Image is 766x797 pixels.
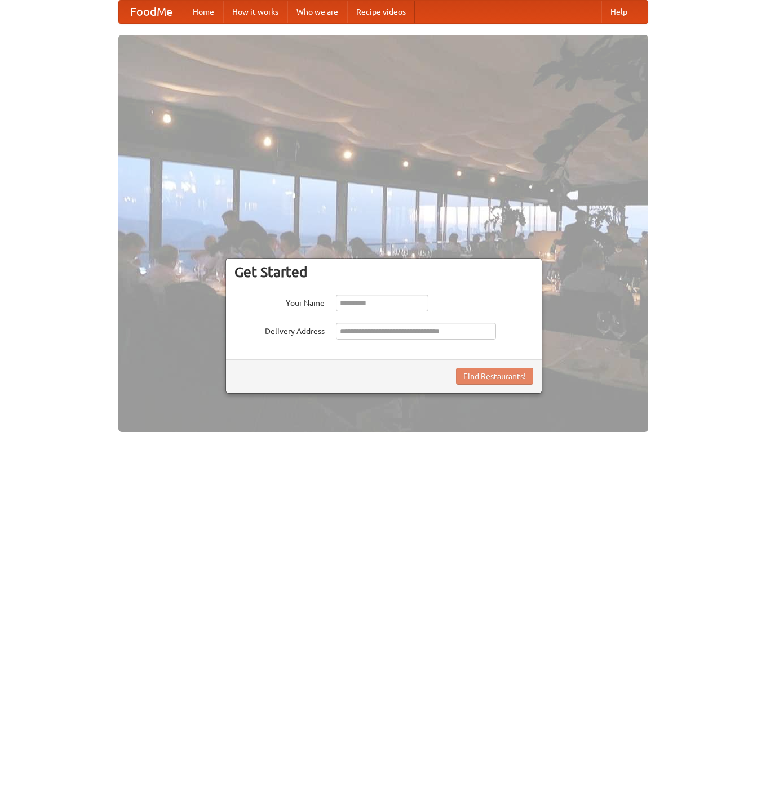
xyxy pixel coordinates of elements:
[184,1,223,23] a: Home
[234,323,325,337] label: Delivery Address
[287,1,347,23] a: Who we are
[456,368,533,385] button: Find Restaurants!
[119,1,184,23] a: FoodMe
[234,295,325,309] label: Your Name
[347,1,415,23] a: Recipe videos
[223,1,287,23] a: How it works
[234,264,533,280] h3: Get Started
[601,1,636,23] a: Help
